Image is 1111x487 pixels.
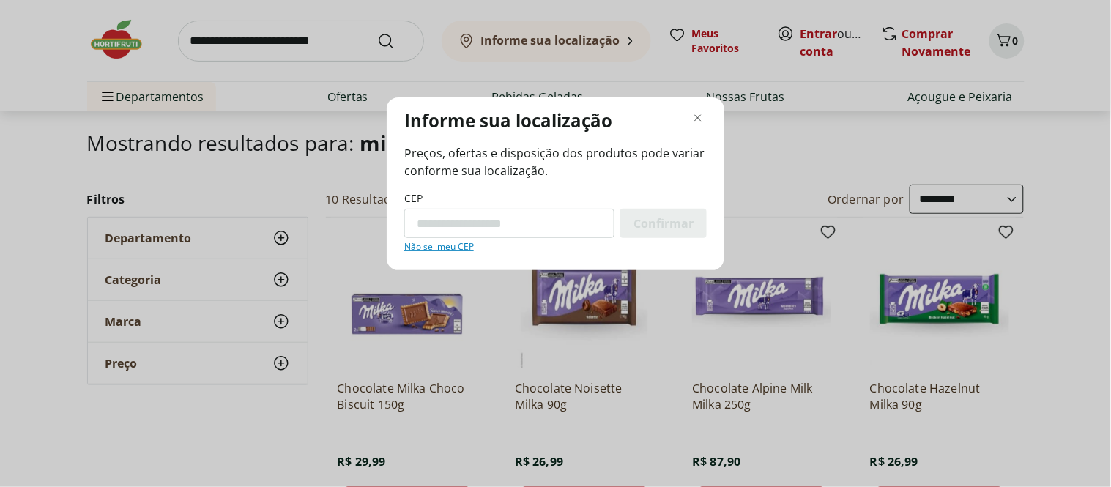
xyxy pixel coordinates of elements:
[387,97,724,270] div: Modal de regionalização
[633,218,694,229] span: Confirmar
[404,241,474,253] a: Não sei meu CEP
[404,191,423,206] label: CEP
[404,144,707,179] span: Preços, ofertas e disposição dos produtos pode variar conforme sua localização.
[404,109,612,133] p: Informe sua localização
[620,209,707,238] button: Confirmar
[689,109,707,127] button: Fechar modal de regionalização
